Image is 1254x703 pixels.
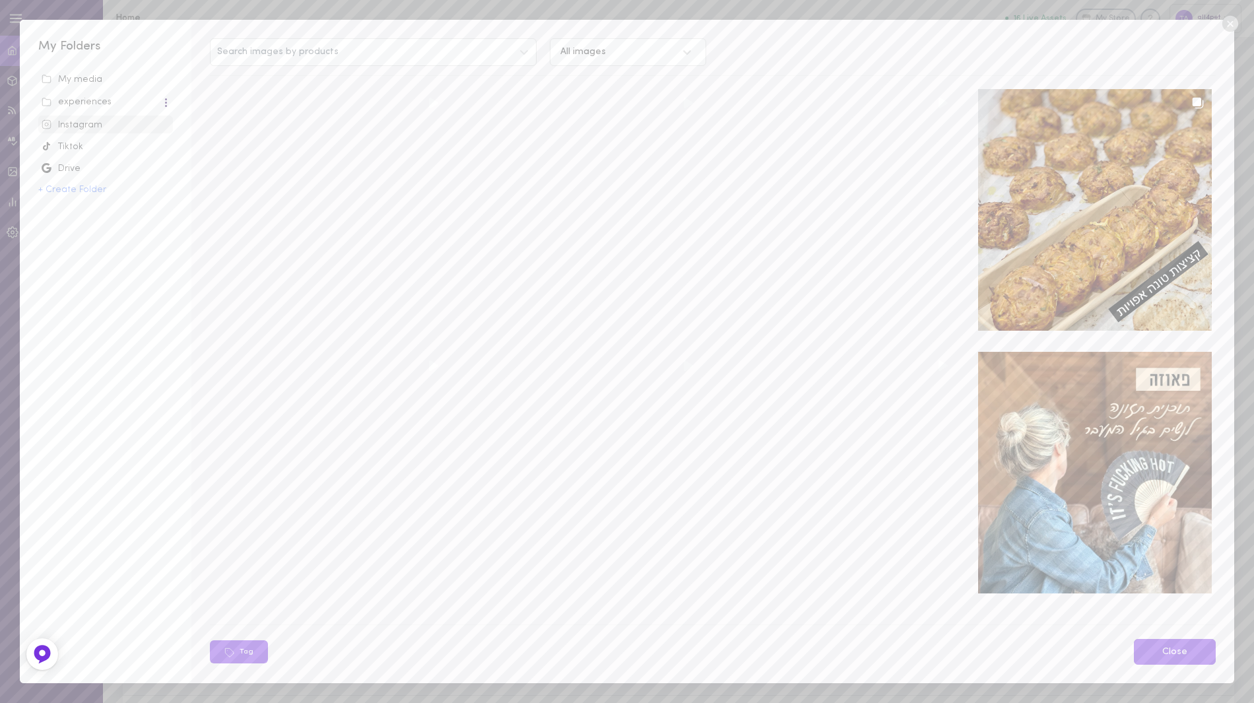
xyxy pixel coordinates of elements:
[210,640,268,663] button: Tag
[217,48,339,57] span: Search images by products
[38,185,106,195] button: + Create Folder
[42,141,170,154] div: Tiktok
[42,119,170,132] div: Instagram
[42,73,170,86] div: My media
[38,40,101,53] span: My Folders
[38,70,173,88] span: unsorted
[42,162,170,176] div: Drive
[560,48,606,57] div: All images
[191,20,1234,683] div: Search images by productsAll imagesTagClose
[1134,639,1216,665] a: Close
[32,644,52,664] img: Feedback Button
[42,96,162,109] div: experiences
[38,92,173,112] span: experiences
